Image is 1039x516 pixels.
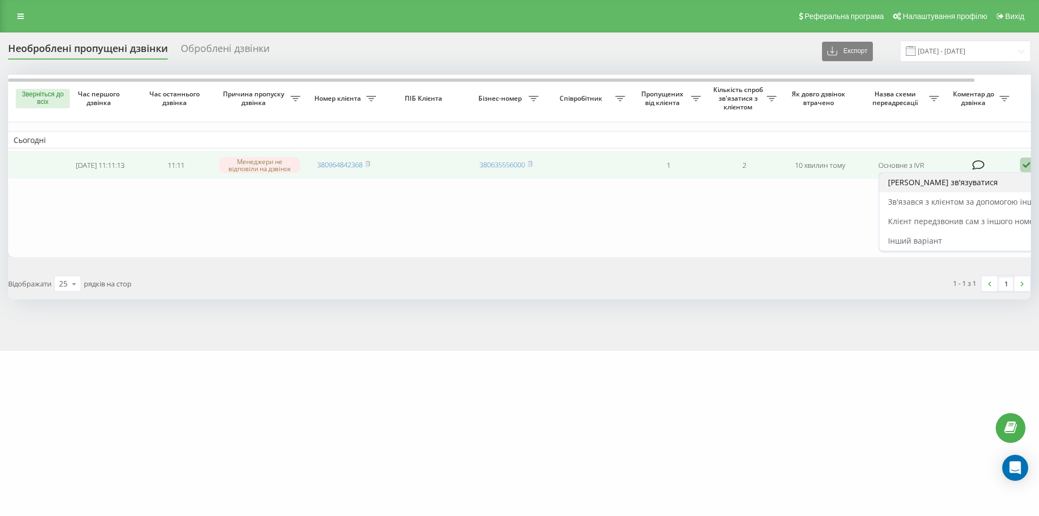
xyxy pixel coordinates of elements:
[1002,455,1028,481] div: Відкрити Intercom Messenger
[59,278,68,289] font: 25
[822,42,873,61] button: Експорт
[844,47,867,55] font: Експорт
[181,42,269,55] font: Оброблені дзвінки
[317,160,363,169] a: 380964842368
[223,89,284,107] font: Причина пропуску дзвінка
[713,85,763,111] font: Кількість спроб зв'язатися з клієнтом
[14,135,46,145] font: Сьогодні
[953,278,976,288] font: 1 - 1 з 1
[76,160,124,170] font: [DATE] 11:11:13
[888,236,942,246] font: Інший варіант
[795,160,845,170] font: 10 хвилин тому
[228,157,291,173] font: Менеджери не відповіли на дзвінок
[878,160,924,170] font: Основне з IVR
[168,160,185,170] font: 11:11
[1005,12,1024,21] font: Вихід
[805,12,884,21] font: Реферальна програма
[405,94,442,103] font: ПІБ Клієнта
[641,89,683,107] font: Пропущених від клієнта
[8,279,51,289] font: Відображати
[78,89,120,107] font: Час першого дзвінка
[667,160,670,170] font: 1
[888,177,998,187] font: [PERSON_NAME] зв'язуватися
[478,94,522,103] font: Бізнес-номер
[16,89,70,108] button: Зверніться до всіх
[903,12,987,21] font: Налаштування профілю
[1004,279,1008,289] font: 1
[149,89,200,107] font: Час останнього дзвінка
[84,279,131,289] font: рядків на стор
[560,94,602,103] font: Співробітник
[872,89,918,107] font: Назва схеми переадресації
[22,90,63,106] font: Зверніться до всіх
[314,94,361,103] font: Номер клієнта
[479,160,525,169] a: 380635556000
[742,160,746,170] font: 2
[8,42,168,55] font: Необроблені пропущені дзвінки
[953,89,994,107] font: Коментар до дзвінка
[792,89,845,107] font: Як довго дзвінок втрачено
